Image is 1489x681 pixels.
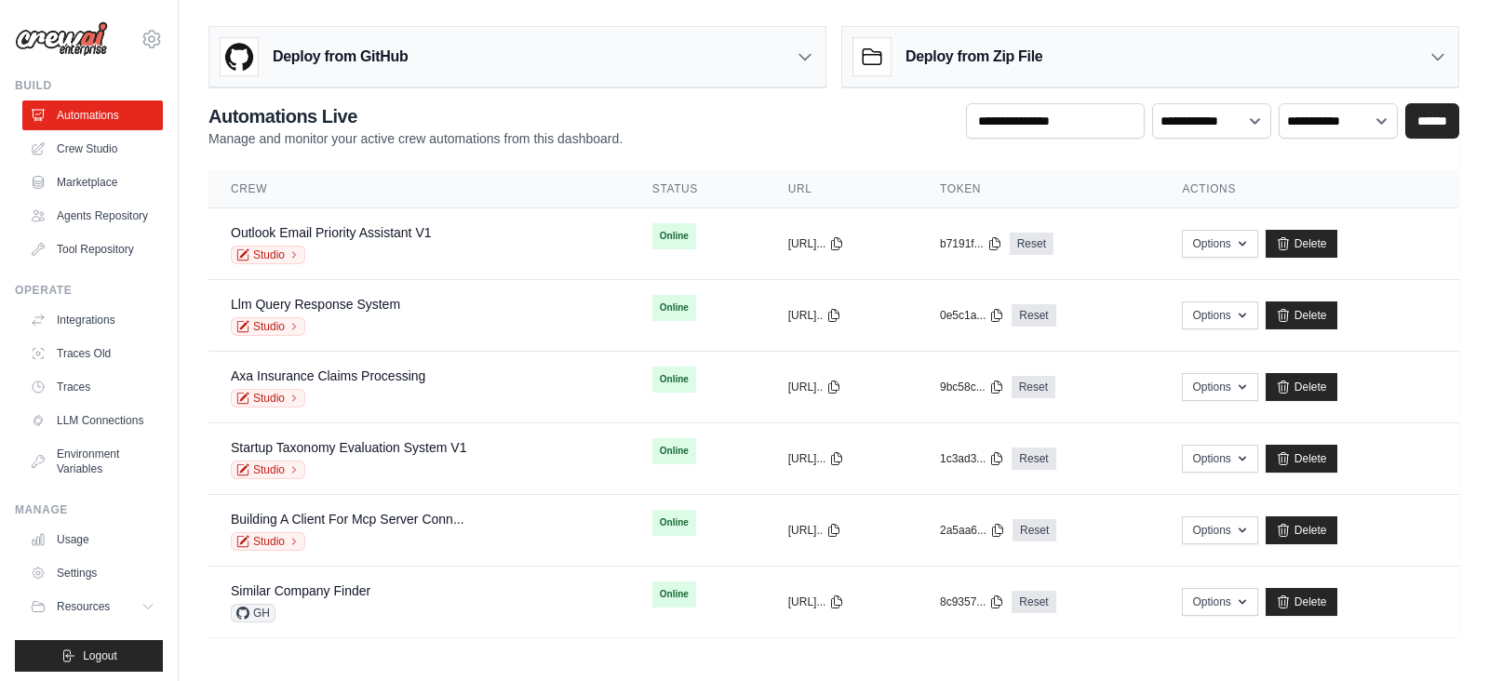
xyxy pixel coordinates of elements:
[22,525,163,554] a: Usage
[22,592,163,621] button: Resources
[940,380,1004,394] button: 9bc58c...
[15,502,163,517] div: Manage
[231,225,432,240] a: Outlook Email Priority Assistant V1
[208,170,630,208] th: Crew
[652,223,696,249] span: Online
[1012,447,1055,470] a: Reset
[231,512,464,527] a: Building A Client For Mcp Server Conn...
[15,640,163,672] button: Logout
[1012,376,1055,398] a: Reset
[1266,516,1337,544] a: Delete
[15,21,108,57] img: Logo
[1182,301,1257,329] button: Options
[22,406,163,435] a: LLM Connections
[1012,304,1055,327] a: Reset
[15,283,163,298] div: Operate
[22,167,163,197] a: Marketplace
[22,201,163,231] a: Agents Repository
[231,604,275,622] span: GH
[1266,301,1337,329] a: Delete
[22,372,163,402] a: Traces
[231,532,305,551] a: Studio
[231,583,370,598] a: Similar Company Finder
[22,234,163,264] a: Tool Repository
[22,305,163,335] a: Integrations
[83,648,117,663] span: Logout
[652,510,696,536] span: Online
[1182,516,1257,544] button: Options
[905,46,1042,68] h3: Deploy from Zip File
[1266,373,1337,401] a: Delete
[22,439,163,484] a: Environment Variables
[652,295,696,321] span: Online
[1266,588,1337,616] a: Delete
[940,523,1005,538] button: 2a5aa6...
[208,129,623,148] p: Manage and monitor your active crew automations from this dashboard.
[221,38,258,75] img: GitHub Logo
[22,558,163,588] a: Settings
[652,581,696,608] span: Online
[15,78,163,93] div: Build
[231,389,305,407] a: Studio
[918,170,1160,208] th: Token
[630,170,766,208] th: Status
[652,438,696,464] span: Online
[231,246,305,264] a: Studio
[940,594,1004,609] button: 8c9357...
[1182,230,1257,258] button: Options
[231,461,305,479] a: Studio
[1266,445,1337,473] a: Delete
[1010,233,1053,255] a: Reset
[940,236,1002,251] button: b7191f...
[273,46,408,68] h3: Deploy from GitHub
[231,297,400,312] a: Llm Query Response System
[1266,230,1337,258] a: Delete
[1182,373,1257,401] button: Options
[22,100,163,130] a: Automations
[1182,445,1257,473] button: Options
[1013,519,1056,541] a: Reset
[22,339,163,368] a: Traces Old
[1160,170,1459,208] th: Actions
[1012,591,1055,613] a: Reset
[208,103,623,129] h2: Automations Live
[940,308,1004,323] button: 0e5c1a...
[1182,588,1257,616] button: Options
[57,599,110,614] span: Resources
[940,451,1004,466] button: 1c3ad3...
[766,170,918,208] th: URL
[652,367,696,393] span: Online
[231,440,466,455] a: Startup Taxonomy Evaluation System V1
[231,368,425,383] a: Axa Insurance Claims Processing
[231,317,305,336] a: Studio
[22,134,163,164] a: Crew Studio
